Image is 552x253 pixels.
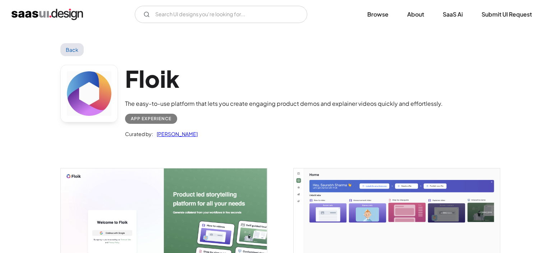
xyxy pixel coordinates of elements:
[359,6,397,22] a: Browse
[131,114,171,123] div: App Experience
[399,6,433,22] a: About
[125,65,443,92] h1: Floik
[473,6,540,22] a: Submit UI Request
[60,43,84,56] a: Back
[434,6,471,22] a: SaaS Ai
[153,130,198,138] a: [PERSON_NAME]
[125,130,153,138] div: Curated by:
[125,99,443,108] div: The easy-to-use platform that lets you create engaging product demos and explainer videos quickly...
[135,6,307,23] input: Search UI designs you're looking for...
